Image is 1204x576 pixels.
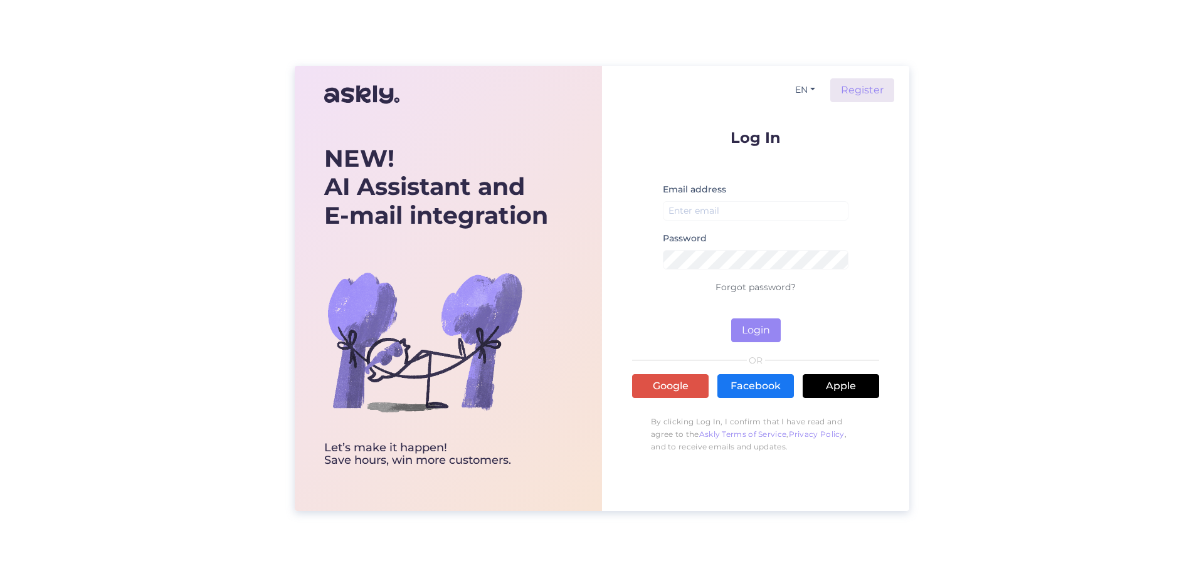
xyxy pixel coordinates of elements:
[747,356,765,365] span: OR
[699,429,787,439] a: Askly Terms of Service
[324,241,525,442] img: bg-askly
[632,130,879,145] p: Log In
[731,318,781,342] button: Login
[790,81,820,99] button: EN
[324,144,548,230] div: AI Assistant and E-mail integration
[324,80,399,110] img: Askly
[717,374,794,398] a: Facebook
[632,374,709,398] a: Google
[803,374,879,398] a: Apple
[663,201,848,221] input: Enter email
[663,183,726,196] label: Email address
[830,78,894,102] a: Register
[716,281,796,293] a: Forgot password?
[324,144,394,173] b: NEW!
[663,232,707,245] label: Password
[632,409,879,459] p: By clicking Log In, I confirm that I have read and agree to the , , and to receive emails and upd...
[789,429,845,439] a: Privacy Policy
[324,442,548,467] div: Let’s make it happen! Save hours, win more customers.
